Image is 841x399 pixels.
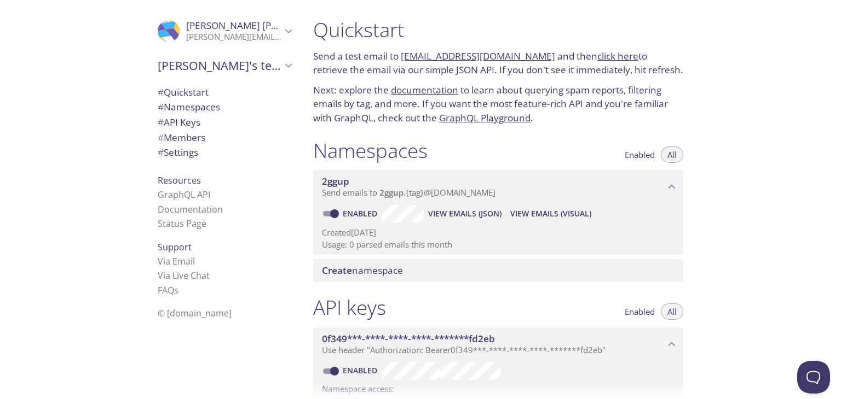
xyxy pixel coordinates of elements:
span: # [158,116,164,128]
span: API Keys [158,116,200,128]
div: Create namespace [313,259,683,282]
h1: Namespaces [313,138,428,163]
div: Quickstart [149,85,300,100]
button: View Emails (Visual) [506,205,596,222]
span: s [174,284,178,296]
span: Namespaces [158,101,220,113]
div: API Keys [149,115,300,130]
span: # [158,86,164,98]
button: View Emails (JSON) [424,205,506,222]
h1: Quickstart [313,17,683,42]
div: Namespaces [149,99,300,115]
a: GraphQL API [158,189,210,201]
p: Send a test email to and then to retrieve the email via our simple JSON API. If you don't see it ... [313,49,683,77]
span: Quickstart [158,86,209,98]
a: Enabled [341,208,382,219]
span: namespace [322,264,403,277]
button: All [661,146,683,163]
a: Via Live Chat [158,269,210,281]
span: Resources [158,174,201,186]
div: Marco's team [149,51,300,80]
div: Team Settings [149,145,300,160]
p: [PERSON_NAME][EMAIL_ADDRESS][DOMAIN_NAME] [186,32,281,43]
div: Members [149,130,300,145]
a: documentation [391,84,458,96]
span: © [DOMAIN_NAME] [158,307,232,319]
a: [EMAIL_ADDRESS][DOMAIN_NAME] [401,50,555,62]
span: View Emails (Visual) [510,207,591,220]
a: Documentation [158,203,223,215]
span: Support [158,241,192,253]
a: click here [597,50,638,62]
span: # [158,146,164,159]
a: Via Email [158,255,195,267]
span: Settings [158,146,198,159]
span: # [158,131,164,144]
button: All [661,303,683,320]
span: Send emails to . {tag} @[DOMAIN_NAME] [322,187,496,198]
span: Create [322,264,352,277]
span: Members [158,131,205,144]
span: [PERSON_NAME]'s team [158,58,281,73]
span: 2ggup [322,175,349,187]
span: View Emails (JSON) [428,207,502,220]
div: 2ggup namespace [313,170,683,204]
p: Usage: 0 parsed emails this month [322,239,675,250]
a: Enabled [341,365,382,375]
p: Next: explore the to learn about querying spam reports, filtering emails by tag, and more. If you... [313,83,683,125]
span: [PERSON_NAME] [PERSON_NAME] [186,19,336,32]
div: Marco Castillo [149,13,300,49]
a: Status Page [158,218,206,230]
h1: API keys [313,295,386,320]
button: Enabled [618,303,661,320]
a: GraphQL Playground [439,112,531,124]
a: FAQ [158,284,178,296]
button: Enabled [618,146,661,163]
iframe: Help Scout Beacon - Open [797,361,830,394]
span: # [158,101,164,113]
label: Namespace access: [322,380,394,396]
p: Created [DATE] [322,227,675,238]
span: 2ggup [379,187,404,198]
